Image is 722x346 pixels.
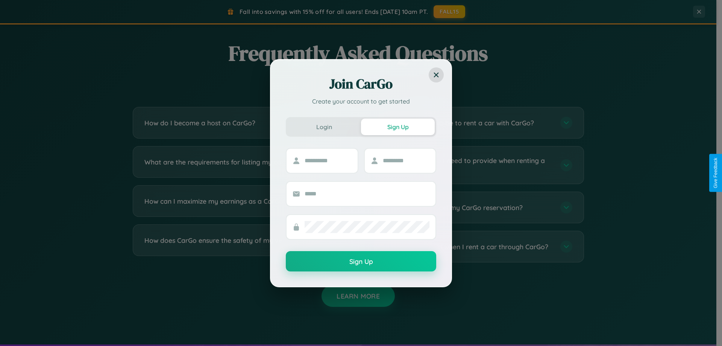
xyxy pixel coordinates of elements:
[286,75,436,93] h2: Join CarGo
[286,97,436,106] p: Create your account to get started
[361,119,435,135] button: Sign Up
[713,158,718,188] div: Give Feedback
[287,119,361,135] button: Login
[286,251,436,271] button: Sign Up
